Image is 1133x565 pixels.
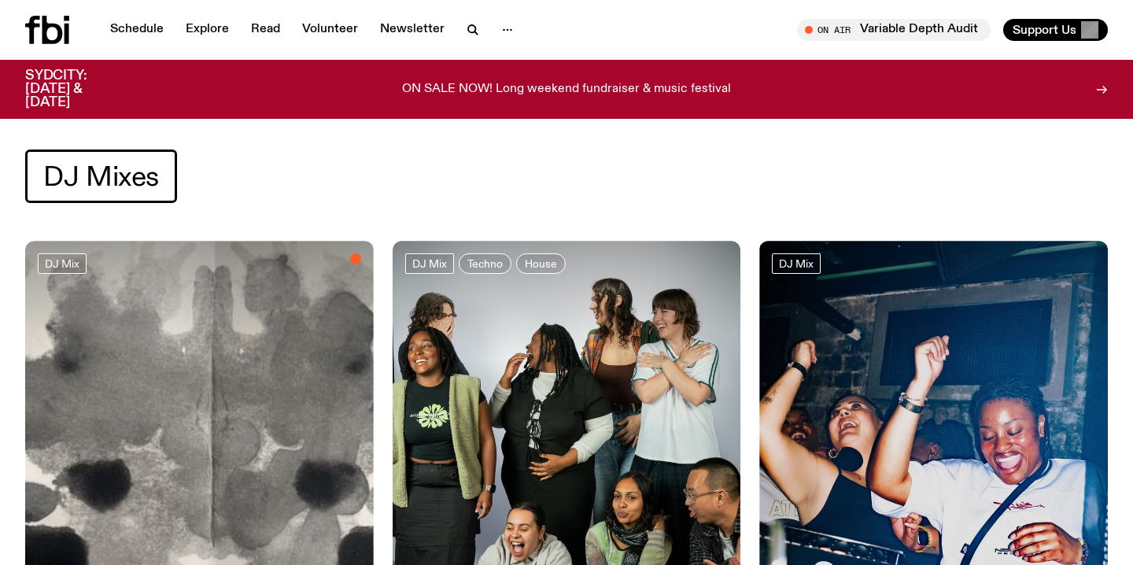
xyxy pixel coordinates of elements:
a: DJ Mix [405,253,454,274]
span: House [525,257,557,269]
span: DJ Mix [45,257,79,269]
h3: SYDCITY: [DATE] & [DATE] [25,69,126,109]
span: DJ Mix [779,257,814,269]
span: DJ Mix [412,257,447,269]
span: Techno [467,257,503,269]
a: Volunteer [293,19,367,41]
a: Newsletter [371,19,454,41]
span: Support Us [1013,23,1076,37]
a: Explore [176,19,238,41]
span: DJ Mixes [43,161,159,192]
a: DJ Mix [772,253,821,274]
a: Schedule [101,19,173,41]
p: ON SALE NOW! Long weekend fundraiser & music festival [402,83,731,97]
button: Support Us [1003,19,1108,41]
a: Techno [459,253,511,274]
a: House [516,253,566,274]
button: On AirVariable Depth Audit [797,19,991,41]
a: Read [242,19,290,41]
a: DJ Mix [38,253,87,274]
